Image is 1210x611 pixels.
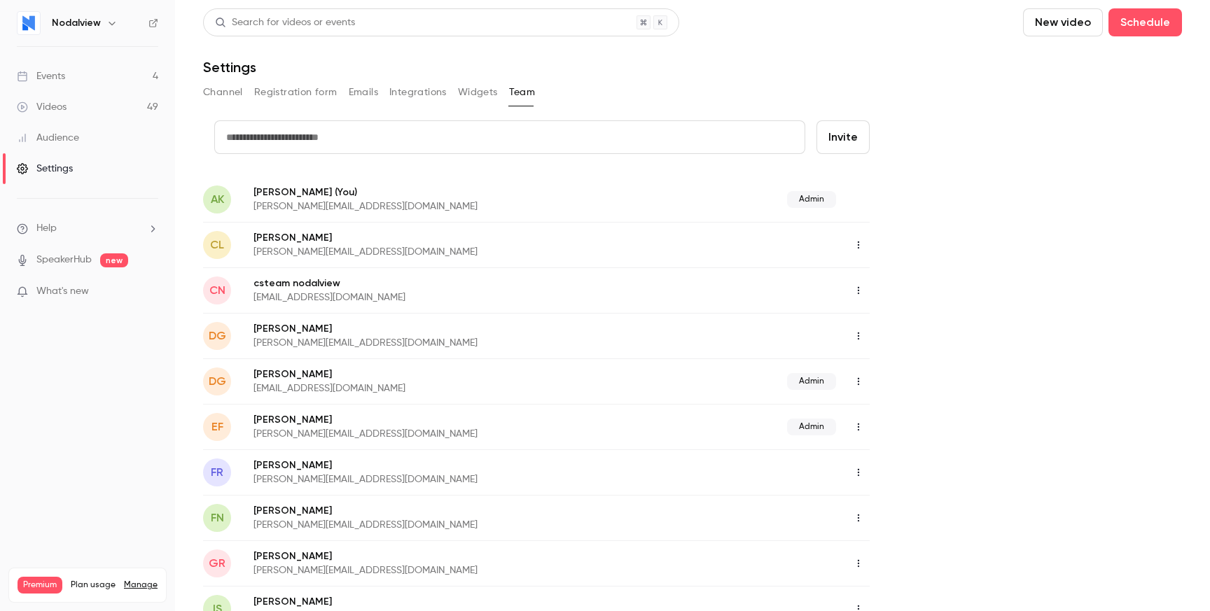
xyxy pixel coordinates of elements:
span: Admin [787,191,836,208]
p: [EMAIL_ADDRESS][DOMAIN_NAME] [253,290,627,304]
span: GR [209,555,225,572]
button: Widgets [458,81,498,104]
p: [PERSON_NAME] [253,322,662,336]
button: Invite [816,120,870,154]
span: DG [209,373,226,390]
button: Integrations [389,81,447,104]
span: CN [209,282,225,299]
p: [PERSON_NAME] [253,504,662,518]
span: DG [209,328,226,344]
span: Plan usage [71,580,116,591]
p: [PERSON_NAME] [253,458,662,472]
p: [PERSON_NAME][EMAIL_ADDRESS][DOMAIN_NAME] [253,518,662,532]
span: What's new [36,284,89,299]
div: Events [17,69,65,83]
span: FN [211,510,224,526]
span: FR [211,464,223,481]
button: Emails [349,81,378,104]
button: Team [509,81,536,104]
span: new [100,253,128,267]
p: [PERSON_NAME][EMAIL_ADDRESS][DOMAIN_NAME] [253,427,632,441]
p: [PERSON_NAME] [253,413,632,427]
span: CL [210,237,224,253]
p: [PERSON_NAME][EMAIL_ADDRESS][DOMAIN_NAME] [253,199,632,213]
span: Admin [787,419,836,435]
p: [PERSON_NAME][EMAIL_ADDRESS][DOMAIN_NAME] [253,245,662,259]
p: [PERSON_NAME] [253,595,662,609]
p: [PERSON_NAME][EMAIL_ADDRESS][DOMAIN_NAME] [253,336,662,350]
div: Videos [17,100,67,114]
button: Schedule [1108,8,1182,36]
h6: Nodalview [52,16,101,30]
p: [PERSON_NAME] [253,185,632,199]
p: [PERSON_NAME] [253,549,662,563]
p: [EMAIL_ADDRESS][DOMAIN_NAME] [253,381,597,395]
p: [PERSON_NAME][EMAIL_ADDRESS][DOMAIN_NAME] [253,472,662,486]
span: Premium [18,577,62,594]
span: EF [211,419,223,435]
a: SpeakerHub [36,253,92,267]
span: Admin [787,373,836,390]
span: (You) [332,185,357,199]
iframe: Noticeable Trigger [141,286,158,298]
div: Audience [17,131,79,145]
a: Manage [124,580,158,591]
p: [PERSON_NAME] [253,231,662,245]
span: Help [36,221,57,236]
p: [PERSON_NAME] [253,367,597,381]
button: Channel [203,81,243,104]
img: Nodalview [18,12,40,34]
li: help-dropdown-opener [17,221,158,236]
button: New video [1023,8,1103,36]
h1: Settings [203,59,256,76]
div: Settings [17,162,73,176]
span: AK [211,191,224,208]
button: Registration form [254,81,338,104]
p: [PERSON_NAME][EMAIL_ADDRESS][DOMAIN_NAME] [253,563,662,577]
div: Search for videos or events [215,15,355,30]
p: csteam nodalview [253,276,627,290]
